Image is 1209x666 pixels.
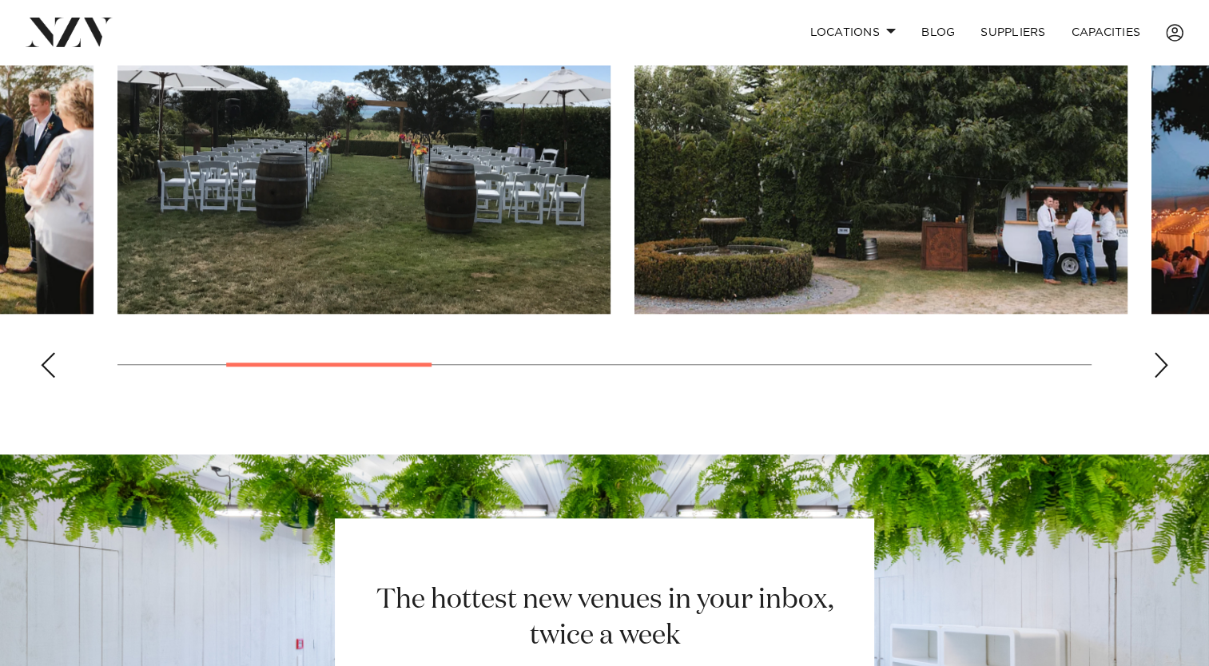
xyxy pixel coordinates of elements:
[909,15,968,50] a: BLOG
[356,582,853,654] h2: The hottest new venues in your inbox, twice a week
[797,15,909,50] a: Locations
[1059,15,1154,50] a: Capacities
[26,18,113,46] img: nzv-logo.png
[968,15,1058,50] a: SUPPLIERS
